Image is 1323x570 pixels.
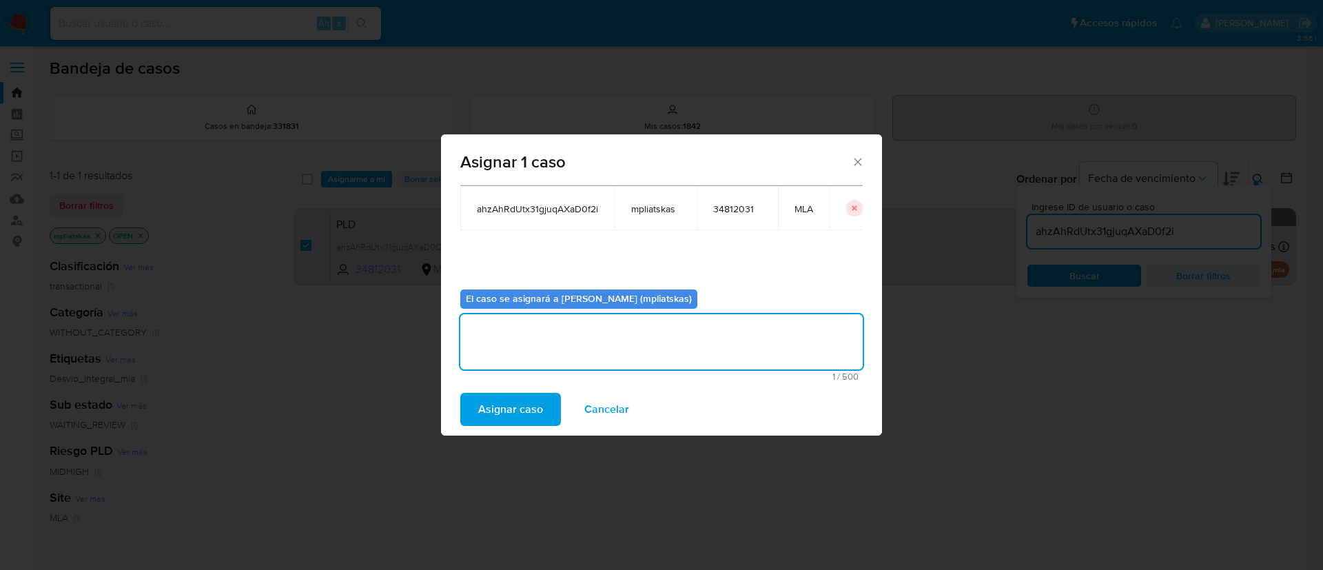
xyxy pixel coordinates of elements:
span: Máximo 500 caracteres [464,372,859,381]
div: assign-modal [441,134,882,436]
button: Cancelar [566,393,647,426]
span: Cancelar [584,394,629,425]
span: MLA [794,203,813,215]
button: Cerrar ventana [851,155,863,167]
span: 34812031 [713,203,761,215]
span: Asignar caso [478,394,543,425]
button: icon-button [846,200,863,216]
b: El caso se asignará a [PERSON_NAME] (mpliatskas) [466,292,692,305]
span: mpliatskas [631,203,680,215]
span: ahzAhRdUtx31gjuqAXaD0f2i [477,203,598,215]
button: Asignar caso [460,393,561,426]
span: Asignar 1 caso [460,154,851,170]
